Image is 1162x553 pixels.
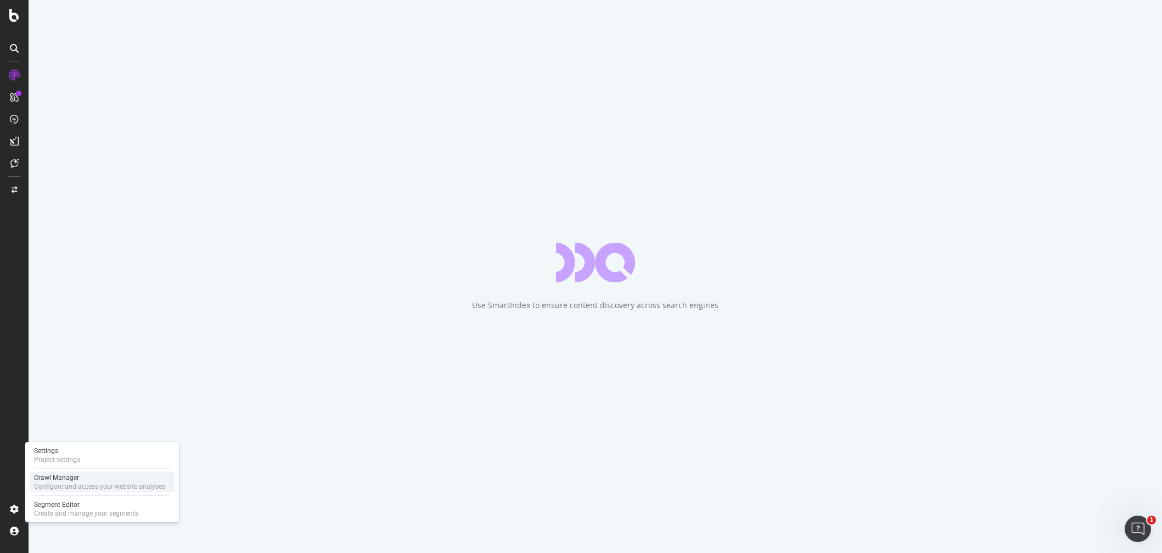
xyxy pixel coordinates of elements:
iframe: Intercom live chat [1125,516,1151,542]
a: Crawl ManagerConfigure and access your website analyses [30,472,175,492]
div: animation [556,243,635,282]
div: Project settings [34,455,80,464]
div: Create and manage your segments [34,509,138,518]
div: Settings [34,446,80,455]
div: Use SmartIndex to ensure content discovery across search engines [472,300,718,311]
div: Segment Editor [34,500,138,509]
div: Crawl Manager [34,473,165,482]
div: Configure and access your website analyses [34,482,165,491]
span: 1 [1147,516,1156,524]
a: SettingsProject settings [30,445,175,465]
a: Segment EditorCreate and manage your segments [30,499,175,519]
